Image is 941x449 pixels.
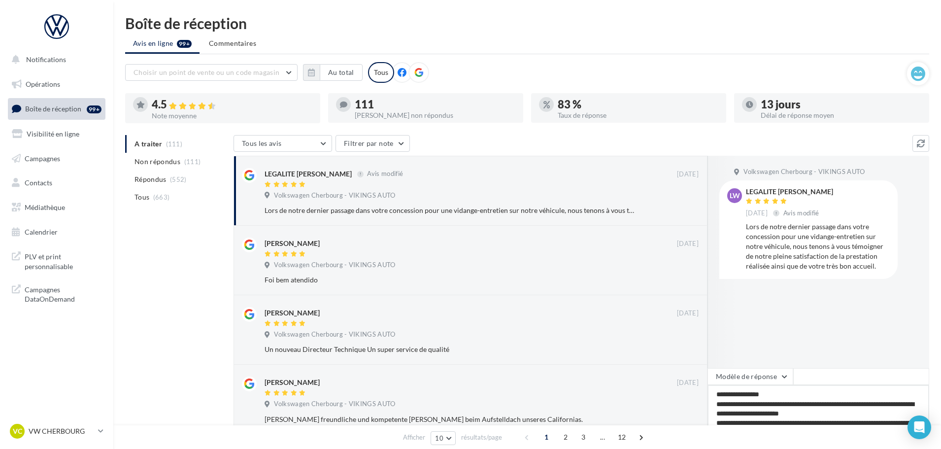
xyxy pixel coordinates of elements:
a: Visibilité en ligne [6,124,107,144]
button: Tous les avis [234,135,332,152]
span: 1 [538,429,554,445]
span: 3 [575,429,591,445]
button: Au total [303,64,363,81]
span: [DATE] [677,170,699,179]
a: Calendrier [6,222,107,242]
div: [PERSON_NAME] [265,378,320,387]
span: Volkswagen Cherbourg - VIKINGS AUTO [274,400,395,409]
span: 2 [558,429,573,445]
span: (552) [170,175,187,183]
div: Note moyenne [152,112,312,119]
a: Campagnes [6,148,107,169]
span: Médiathèque [25,203,65,211]
div: Boîte de réception [125,16,929,31]
span: Tous [134,192,149,202]
span: Choisir un point de vente ou un code magasin [134,68,279,76]
button: Notifications [6,49,103,70]
button: 10 [431,431,456,445]
a: PLV et print personnalisable [6,246,107,275]
span: [DATE] [677,379,699,387]
span: Avis modifié [783,209,819,217]
span: (111) [184,158,201,166]
span: Campagnes DataOnDemand [25,283,101,304]
span: [DATE] [677,240,699,248]
a: Opérations [6,74,107,95]
div: 13 jours [761,99,921,110]
div: Délai de réponse moyen [761,112,921,119]
span: Campagnes [25,154,60,162]
span: résultats/page [461,433,502,442]
div: Tous [368,62,394,83]
a: Médiathèque [6,197,107,218]
span: Volkswagen Cherbourg - VIKINGS AUTO [274,191,395,200]
div: [PERSON_NAME] non répondus [355,112,515,119]
a: Boîte de réception99+ [6,98,107,119]
div: [PERSON_NAME] [265,308,320,318]
a: Contacts [6,173,107,193]
button: Modèle de réponse [707,368,793,385]
span: [DATE] [677,309,699,318]
div: Taux de réponse [558,112,718,119]
div: LEGALITE [PERSON_NAME] [265,169,352,179]
span: ... [595,429,610,445]
span: Boîte de réception [25,104,81,113]
span: (663) [153,193,170,201]
span: [DATE] [746,209,768,218]
button: Au total [320,64,363,81]
span: Volkswagen Cherbourg - VIKINGS AUTO [274,330,395,339]
span: LW [730,191,740,201]
div: Un nouveau Directeur Technique Un super service de qualité [265,345,635,354]
span: Notifications [26,55,66,64]
span: Répondus [134,174,167,184]
span: Avis modifié [367,170,403,178]
div: 83 % [558,99,718,110]
span: Contacts [25,178,52,187]
span: 12 [614,429,630,445]
div: Open Intercom Messenger [907,415,931,439]
button: Choisir un point de vente ou un code magasin [125,64,298,81]
span: Non répondus [134,157,180,167]
div: 4.5 [152,99,312,110]
span: VC [13,426,22,436]
div: Lors de notre dernier passage dans votre concession pour une vidange-entretien sur notre véhicule... [265,206,635,215]
span: PLV et print personnalisable [25,250,101,271]
span: 10 [435,434,443,442]
div: Lors de notre dernier passage dans votre concession pour une vidange-entretien sur notre véhicule... [746,222,890,271]
span: Tous les avis [242,139,282,147]
span: Volkswagen Cherbourg - VIKINGS AUTO [743,168,865,176]
p: VW CHERBOURG [29,426,94,436]
div: Foi bem atendido [265,275,635,285]
div: LEGALITE [PERSON_NAME] [746,188,833,195]
div: 111 [355,99,515,110]
span: Volkswagen Cherbourg - VIKINGS AUTO [274,261,395,270]
span: Calendrier [25,228,58,236]
span: Afficher [403,433,425,442]
div: [PERSON_NAME] [265,239,320,248]
span: Commentaires [209,38,256,48]
a: VC VW CHERBOURG [8,422,105,441]
a: Campagnes DataOnDemand [6,279,107,308]
span: Visibilité en ligne [27,130,79,138]
button: Filtrer par note [336,135,410,152]
div: 99+ [87,105,101,113]
span: Opérations [26,80,60,88]
div: [PERSON_NAME] freundliche und kompetente [PERSON_NAME] beim Aufstelldach unseres Californias. [265,414,635,424]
